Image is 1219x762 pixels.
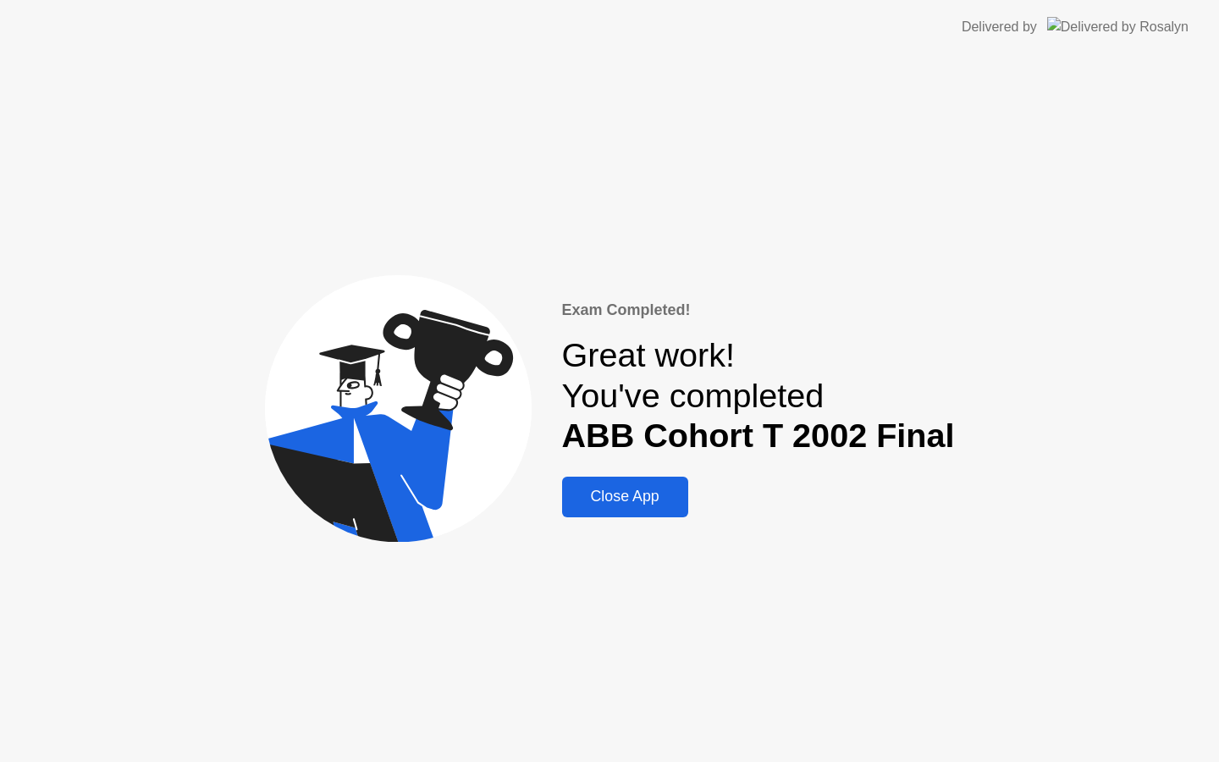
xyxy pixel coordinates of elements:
button: Close App [562,477,688,517]
img: Delivered by Rosalyn [1047,17,1189,36]
div: Exam Completed! [562,299,955,322]
div: Delivered by [962,17,1037,37]
div: Close App [567,488,683,505]
b: ABB Cohort T 2002 Final [562,417,955,454]
div: Great work! You've completed [562,335,955,456]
